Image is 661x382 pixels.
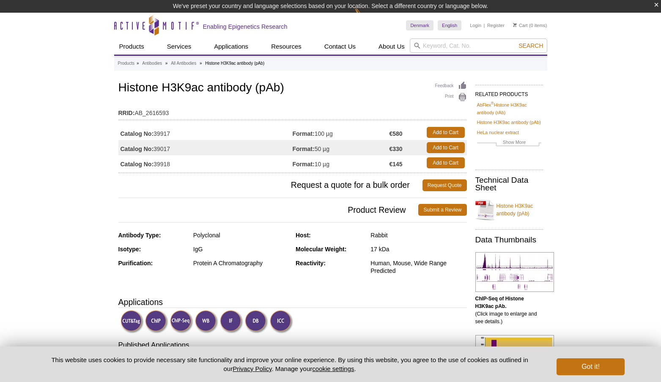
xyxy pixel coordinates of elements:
p: This website uses cookies to provide necessary site functionality and improve your online experie... [37,355,543,373]
input: Keyword, Cat. No. [410,38,547,53]
strong: €580 [389,130,402,137]
div: Human, Mouse, Wide Range Predicted [370,259,466,275]
a: Contact Us [319,38,361,55]
a: Products [118,60,134,67]
a: Print [435,93,467,102]
a: Histone H3K9ac antibody (pAb) [477,118,541,126]
a: Request Quote [422,179,467,191]
li: » [200,61,202,66]
a: Cart [513,22,528,28]
div: IgG [193,245,289,253]
strong: Catalog No: [121,145,154,153]
td: AB_2616593 [118,104,467,118]
img: Immunofluorescence Validated [220,310,243,333]
a: Add to Cart [427,127,465,138]
p: (Click image to enlarge and see details.) [475,295,543,325]
strong: Antibody Type: [118,232,161,239]
strong: Catalog No: [121,160,154,168]
a: Submit a Review [418,204,466,216]
h2: Technical Data Sheet [475,176,543,192]
span: Search [518,42,543,49]
a: Register [487,22,505,28]
div: 17 kDa [370,245,466,253]
img: ChIP Validated [145,310,168,333]
li: » [165,61,168,66]
div: Rabbit [370,231,466,239]
strong: Format: [293,145,315,153]
a: Feedback [435,81,467,91]
td: 100 µg [293,125,389,140]
strong: Molecular Weight: [296,246,346,253]
td: 39017 [118,140,293,155]
strong: Format: [293,160,315,168]
div: Polyclonal [193,231,289,239]
td: 39917 [118,125,293,140]
a: Antibodies [142,60,162,67]
a: English [438,20,461,30]
h3: Applications [118,296,467,308]
a: All Antibodies [171,60,196,67]
a: Applications [209,38,253,55]
a: About Us [373,38,410,55]
a: Show More [477,138,541,148]
li: » [137,61,139,66]
li: | [484,20,485,30]
h1: Histone H3K9ac antibody (pAb) [118,81,467,96]
a: Histone H3K9ac antibody (pAb) [475,197,543,223]
td: 39918 [118,155,293,170]
a: Add to Cart [427,142,465,153]
a: Denmark [406,20,433,30]
button: Got it! [557,358,624,375]
h3: Published Applications [118,340,467,352]
a: Products [114,38,149,55]
img: Your Cart [513,23,517,27]
b: ChIP-Seq of Histone H3K9ac pAb. [475,296,524,309]
strong: Host: [296,232,311,239]
sup: ® [491,101,494,105]
button: Search [516,42,546,49]
h2: Data Thumbnails [475,236,543,244]
div: Protein A Chromatography [193,259,289,267]
a: AbFlex®Histone H3K9ac antibody (rAb) [477,101,541,116]
strong: €330 [389,145,402,153]
td: 10 µg [293,155,389,170]
a: HeLa nuclear extract [477,129,519,136]
strong: €145 [389,160,402,168]
li: (0 items) [513,20,547,30]
strong: Purification: [118,260,153,267]
span: Request a quote for a bulk order [118,179,422,191]
a: Services [162,38,197,55]
img: ChIP-Seq Validated [170,310,193,333]
h2: RELATED PRODUCTS [475,85,543,100]
img: Change Here [354,6,377,26]
strong: Catalog No: [121,130,154,137]
td: 50 µg [293,140,389,155]
h2: Enabling Epigenetics Research [203,23,288,30]
img: Western Blot Validated [195,310,218,333]
strong: Isotype: [118,246,141,253]
strong: Reactivity: [296,260,326,267]
li: Histone H3K9ac antibody (pAb) [205,61,264,66]
span: Product Review [118,204,419,216]
strong: RRID: [118,109,135,117]
a: Privacy Policy [233,365,272,372]
img: Immunocytochemistry Validated [270,310,293,333]
img: Histone H3K9ac antibody (pAb) tested by ChIP-Seq. [475,252,554,292]
img: CUT&Tag Validated [121,310,144,333]
strong: Format: [293,130,315,137]
a: Resources [266,38,307,55]
a: Add to Cart [427,157,465,168]
button: cookie settings [312,365,354,372]
img: Dot Blot Validated [245,310,268,333]
a: Login [470,22,481,28]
